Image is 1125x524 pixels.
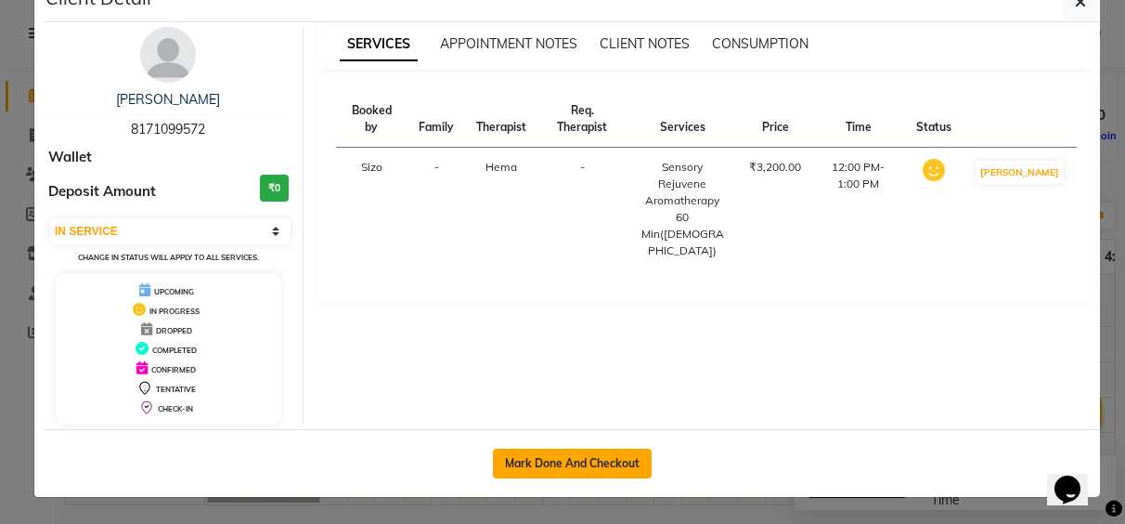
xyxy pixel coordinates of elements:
[738,91,812,148] th: Price
[1047,450,1106,505] iframe: chat widget
[407,91,465,148] th: Family
[151,365,196,374] span: CONFIRMED
[156,326,192,335] span: DROPPED
[638,159,727,259] div: Sensory Rejuvene Aromatherapy 60 Min([DEMOGRAPHIC_DATA])
[627,91,738,148] th: Services
[48,147,92,168] span: Wallet
[905,91,963,148] th: Status
[336,91,408,148] th: Booked by
[440,35,577,52] span: APPOINTMENT NOTES
[48,181,156,203] span: Deposit Amount
[149,307,200,316] span: IN PROGRESS
[156,385,196,394] span: TENTATIVE
[336,148,408,271] td: Sizo
[340,28,418,61] span: SERVICES
[749,159,801,176] div: ₹3,200.00
[131,121,205,138] span: 8171099572
[537,91,627,148] th: Req. Therapist
[116,91,220,108] a: [PERSON_NAME]
[78,253,259,262] small: Change in status will apply to all services.
[493,449,652,478] button: Mark Done And Checkout
[465,91,537,148] th: Therapist
[976,161,1064,184] button: [PERSON_NAME]
[407,148,465,271] td: -
[537,148,627,271] td: -
[154,287,194,296] span: UPCOMING
[485,160,517,174] span: Hema
[812,148,905,271] td: 12:00 PM-1:00 PM
[260,175,289,202] h3: ₹0
[812,91,905,148] th: Time
[152,346,197,355] span: COMPLETED
[140,27,196,83] img: avatar
[158,404,193,413] span: CHECK-IN
[712,35,808,52] span: CONSUMPTION
[600,35,690,52] span: CLIENT NOTES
